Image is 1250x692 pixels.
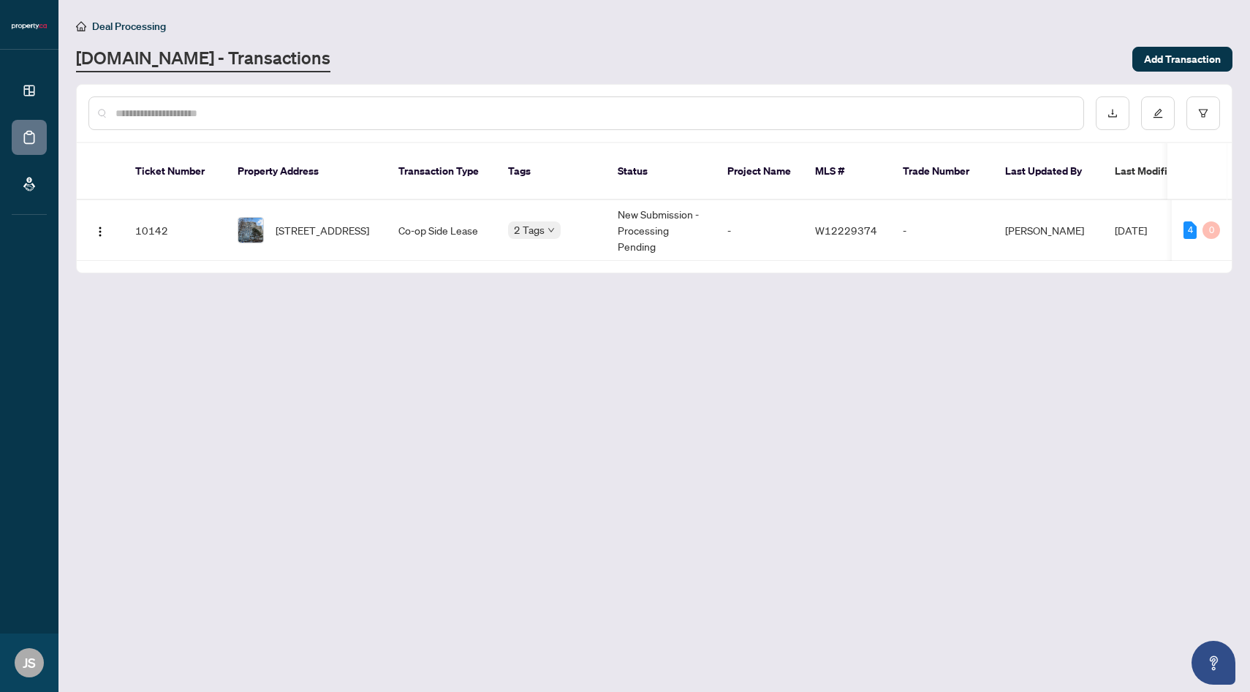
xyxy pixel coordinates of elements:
[1103,143,1235,200] th: Last Modified Date
[1186,96,1220,130] button: filter
[76,46,330,72] a: [DOMAIN_NAME] - Transactions
[1115,224,1147,237] span: [DATE]
[92,20,166,33] span: Deal Processing
[1144,47,1221,71] span: Add Transaction
[1198,108,1208,118] span: filter
[1141,96,1175,130] button: edit
[1132,47,1232,72] button: Add Transaction
[1153,108,1163,118] span: edit
[891,200,993,261] td: -
[716,143,803,200] th: Project Name
[496,143,606,200] th: Tags
[124,143,226,200] th: Ticket Number
[1107,108,1118,118] span: download
[76,21,86,31] span: home
[387,200,496,261] td: Co-op Side Lease
[238,218,263,243] img: thumbnail-img
[124,200,226,261] td: 10142
[1192,641,1235,685] button: Open asap
[993,200,1103,261] td: [PERSON_NAME]
[387,143,496,200] th: Transaction Type
[1115,163,1204,179] span: Last Modified Date
[803,143,891,200] th: MLS #
[548,227,555,234] span: down
[716,200,803,261] td: -
[23,653,36,673] span: JS
[94,226,106,237] img: Logo
[276,222,369,238] span: [STREET_ADDRESS]
[1096,96,1129,130] button: download
[514,221,545,238] span: 2 Tags
[606,200,716,261] td: New Submission - Processing Pending
[1202,221,1220,239] div: 0
[606,143,716,200] th: Status
[12,22,47,31] img: logo
[226,143,387,200] th: Property Address
[891,143,993,200] th: Trade Number
[88,218,112,242] button: Logo
[993,143,1103,200] th: Last Updated By
[1183,221,1197,239] div: 4
[815,224,877,237] span: W12229374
